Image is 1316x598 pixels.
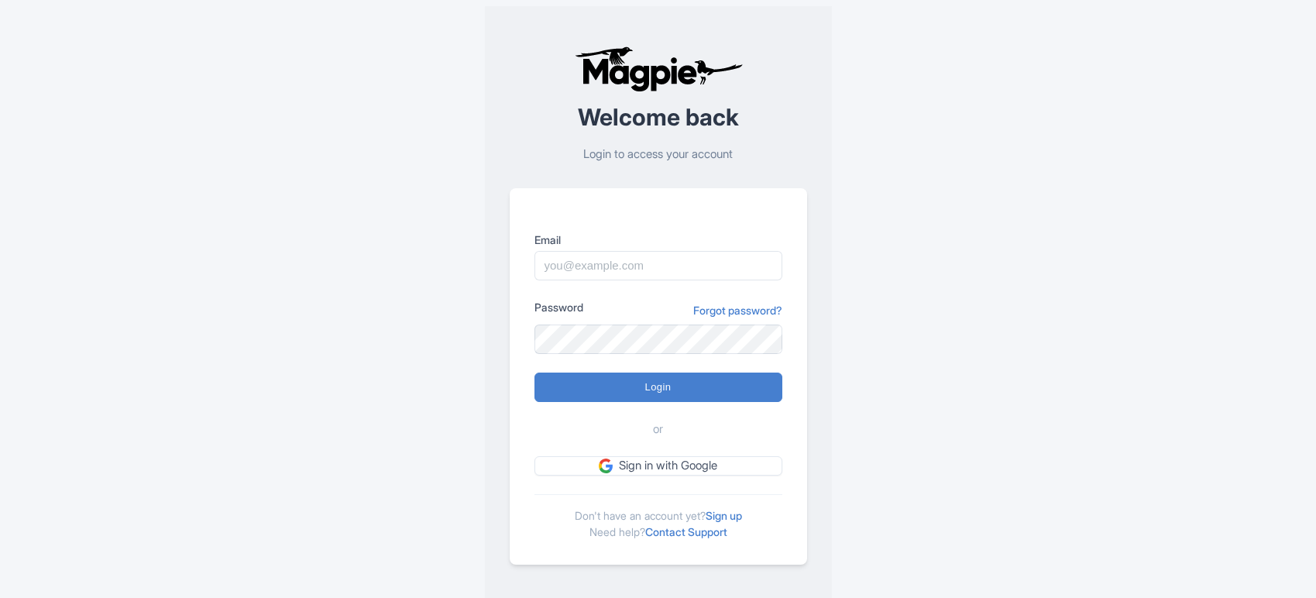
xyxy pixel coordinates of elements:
[693,302,782,318] a: Forgot password?
[534,251,782,280] input: you@example.com
[653,421,663,438] span: or
[510,146,807,163] p: Login to access your account
[599,459,613,473] img: google.svg
[706,509,742,522] a: Sign up
[534,299,583,315] label: Password
[534,373,782,402] input: Login
[645,525,727,538] a: Contact Support
[534,232,782,248] label: Email
[534,456,782,476] a: Sign in with Google
[534,494,782,540] div: Don't have an account yet? Need help?
[571,46,745,92] img: logo-ab69f6fb50320c5b225c76a69d11143b.png
[510,105,807,130] h2: Welcome back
